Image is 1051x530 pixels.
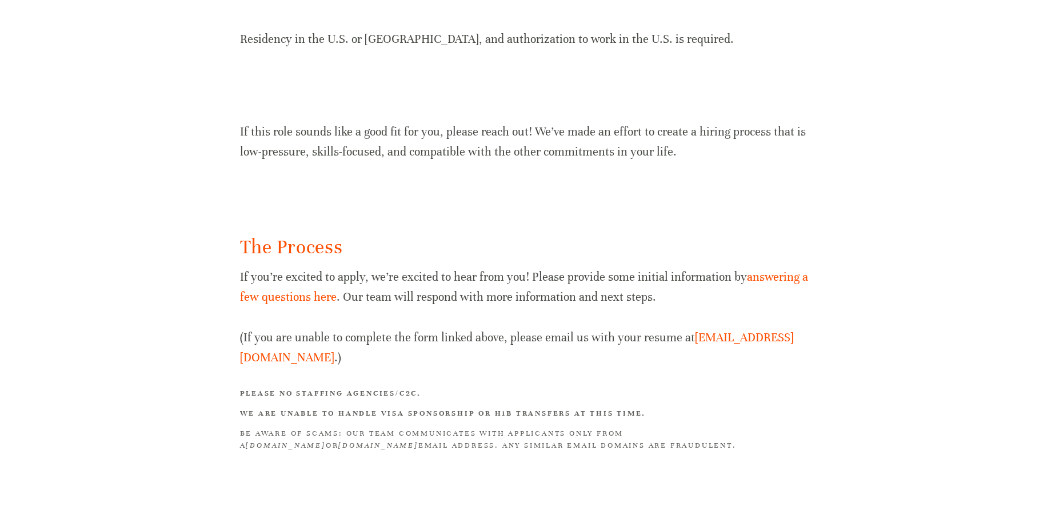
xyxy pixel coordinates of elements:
[240,409,646,418] strong: We are unable to handle visa sponsorship or H1B transfers at this time.
[338,441,418,450] em: [DOMAIN_NAME]
[240,389,422,398] strong: Please no staffing agencies/C2C.
[246,441,325,450] em: [DOMAIN_NAME]
[240,428,812,452] h3: BE AWARE OF SCAMS: Our team communicates with applicants only from a or email address. Any simila...
[240,234,812,261] h2: The Process
[240,330,794,365] a: [EMAIL_ADDRESS][DOMAIN_NAME]
[240,267,812,368] p: If you’re excited to apply, we’re excited to hear from you! Please provide some initial informati...
[240,9,812,49] p: Residency in the U.S. or [GEOGRAPHIC_DATA], and authorization to work in the U.S. is required.
[240,122,812,162] p: If this role sounds like a good fit for you, please reach out! We’ve made an effort to create a h...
